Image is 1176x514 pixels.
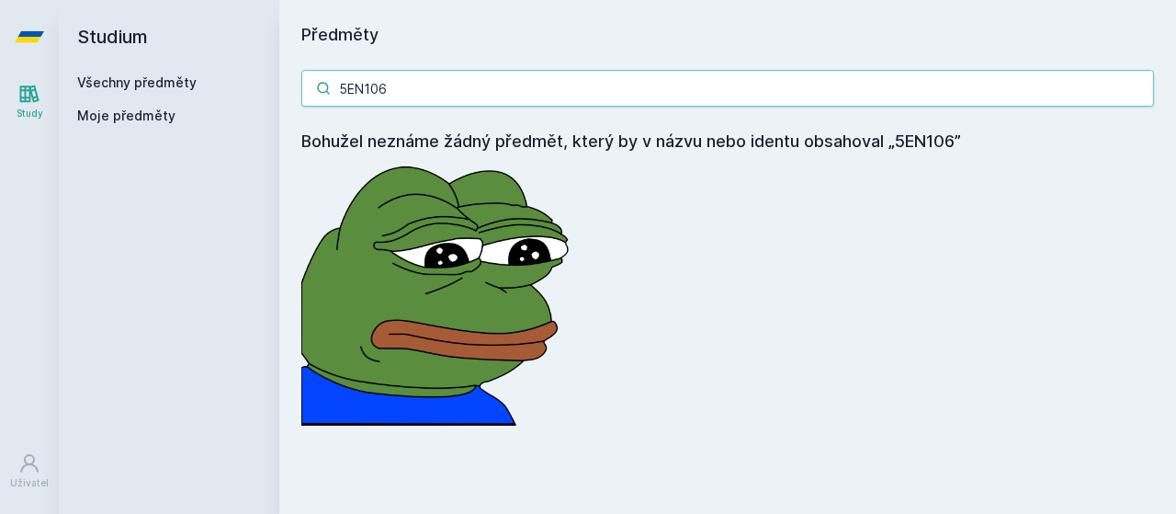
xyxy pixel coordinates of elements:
[301,154,577,426] img: error_picture.png
[4,443,55,499] a: Uživatel
[301,22,1154,48] h1: Předměty
[77,74,197,90] a: Všechny předměty
[301,70,1154,107] input: Název nebo ident předmětu…
[4,74,55,130] a: Study
[17,107,43,120] div: Study
[10,476,49,490] div: Uživatel
[77,107,175,125] span: Moje předměty
[301,129,1154,154] h4: Bohužel neznáme žádný předmět, který by v názvu nebo identu obsahoval „5EN106”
